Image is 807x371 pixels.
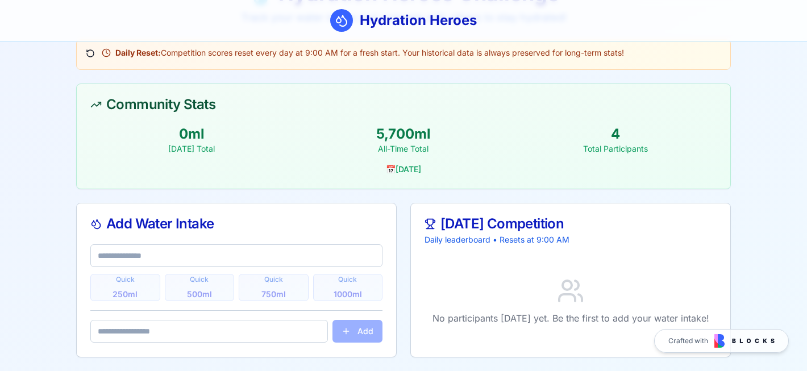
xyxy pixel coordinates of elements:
[90,164,717,175] div: 📅 [DATE]
[90,98,717,111] div: Community Stats
[115,47,624,59] span: Competition scores reset every day at 9:00 AM for a fresh start. Your historical data is always p...
[654,329,789,353] a: Crafted with
[90,125,293,143] div: 0 ml
[90,143,293,155] div: [DATE] Total
[668,336,708,345] span: Crafted with
[302,125,505,143] div: 5,700 ml
[714,334,775,348] img: Blocks
[115,48,161,57] strong: Daily Reset:
[425,311,717,325] p: No participants [DATE] yet. Be the first to add your water intake!
[425,234,717,245] p: Daily leaderboard • Resets at 9:00 AM
[514,125,717,143] div: 4
[514,143,717,155] div: Total Participants
[302,143,505,155] div: All-Time Total
[425,217,717,231] div: [DATE] Competition
[360,11,477,30] h1: Hydration Heroes
[90,217,382,231] div: Add Water Intake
